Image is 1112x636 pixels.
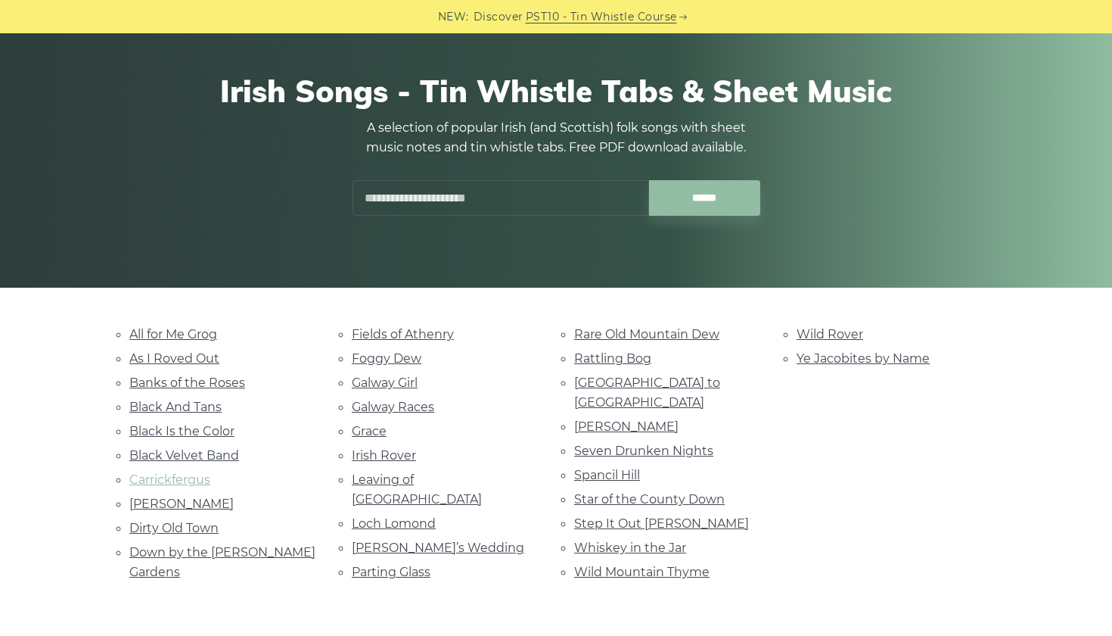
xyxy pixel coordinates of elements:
[352,327,454,341] a: Fields of Athenry
[129,545,315,579] a: Down by the [PERSON_NAME] Gardens
[129,327,217,341] a: All for Me Grog
[352,400,434,414] a: Galway Races
[352,541,524,555] a: [PERSON_NAME]’s Wedding
[574,351,651,366] a: Rattling Bog
[574,468,640,482] a: Spancil Hill
[129,400,222,414] a: Black And Tans
[474,8,523,26] span: Discover
[352,118,760,157] p: A selection of popular Irish (and Scottish) folk songs with sheet music notes and tin whistle tab...
[574,327,719,341] a: Rare Old Mountain Dew
[574,419,679,434] a: [PERSON_NAME]
[526,8,677,26] a: PST10 - Tin Whistle Course
[574,376,720,410] a: [GEOGRAPHIC_DATA] to [GEOGRAPHIC_DATA]
[352,424,387,438] a: Grace
[574,565,710,579] a: Wild Mountain Thyme
[129,424,235,438] a: Black Is the Color
[574,516,749,531] a: Step It Out [PERSON_NAME]
[574,444,713,458] a: Seven Drunken Nights
[129,351,219,366] a: As I Roved Out
[129,448,239,463] a: Black Velvet Band
[352,516,436,531] a: Loch Lomond
[797,327,863,341] a: Wild Rover
[574,492,725,507] a: Star of the County Down
[129,497,234,511] a: [PERSON_NAME]
[797,351,930,366] a: Ye Jacobites by Name
[352,472,482,507] a: Leaving of [GEOGRAPHIC_DATA]
[129,376,245,390] a: Banks of the Roses
[352,376,418,390] a: Galway Girl
[574,541,686,555] a: Whiskey in the Jar
[352,351,421,366] a: Foggy Dew
[438,8,469,26] span: NEW:
[352,565,430,579] a: Parting Glass
[352,448,416,463] a: Irish Rover
[129,73,983,109] h1: Irish Songs - Tin Whistle Tabs & Sheet Music
[129,521,219,535] a: Dirty Old Town
[129,472,210,487] a: Carrickfergus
